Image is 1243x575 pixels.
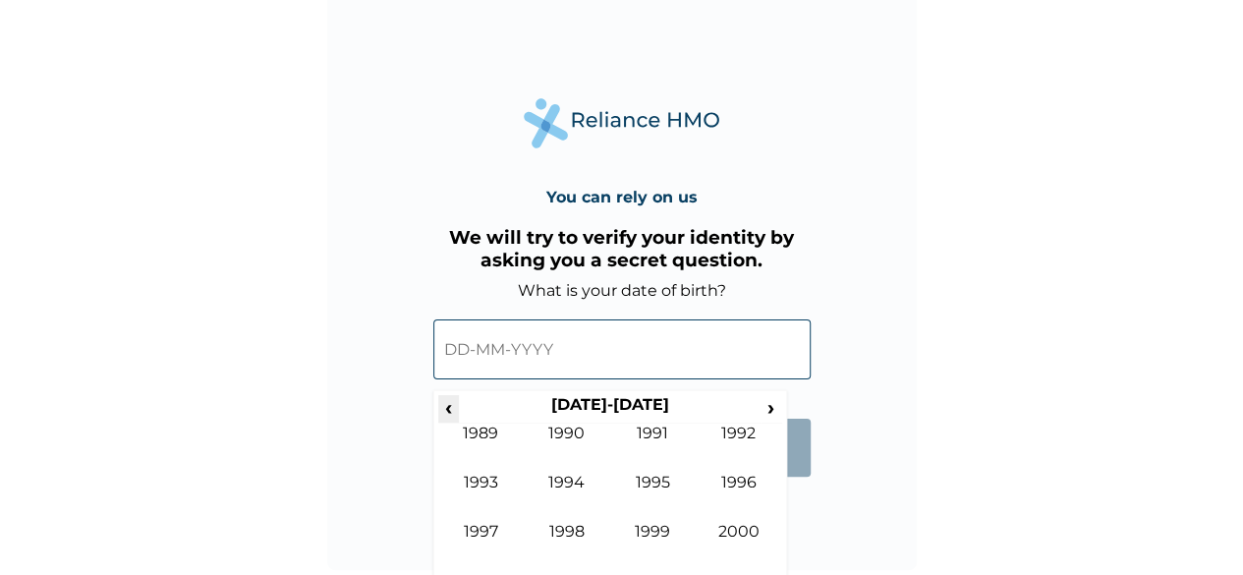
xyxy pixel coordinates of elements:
[610,473,697,522] td: 1995
[438,395,459,420] span: ‹
[438,424,525,473] td: 1989
[438,473,525,522] td: 1993
[696,522,782,571] td: 2000
[761,395,782,420] span: ›
[433,319,811,379] input: DD-MM-YYYY
[546,188,698,206] h4: You can rely on us
[459,395,761,423] th: [DATE]-[DATE]
[696,424,782,473] td: 1992
[433,226,811,271] h3: We will try to verify your identity by asking you a secret question.
[524,522,610,571] td: 1998
[438,522,525,571] td: 1997
[518,281,726,300] label: What is your date of birth?
[524,473,610,522] td: 1994
[610,522,697,571] td: 1999
[696,473,782,522] td: 1996
[524,424,610,473] td: 1990
[610,424,697,473] td: 1991
[524,98,720,148] img: Reliance Health's Logo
